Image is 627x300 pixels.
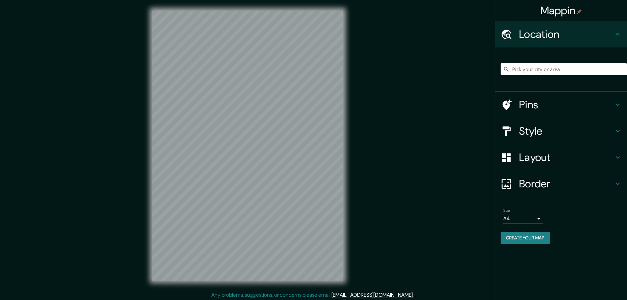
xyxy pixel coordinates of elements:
[519,98,614,111] h4: Pins
[331,291,413,298] a: [EMAIL_ADDRESS][DOMAIN_NAME]
[519,177,614,190] h4: Border
[519,124,614,138] h4: Style
[540,4,582,17] h4: Mappin
[495,118,627,144] div: Style
[495,144,627,171] div: Layout
[503,208,510,213] label: Size
[577,9,582,14] img: pin-icon.png
[501,63,627,75] input: Pick your city or area
[495,171,627,197] div: Border
[519,151,614,164] h4: Layout
[415,291,416,299] div: .
[495,21,627,47] div: Location
[152,11,343,281] canvas: Map
[503,213,543,224] div: A4
[414,291,415,299] div: .
[501,232,550,244] button: Create your map
[211,291,414,299] p: Any problems, suggestions, or concerns please email .
[495,92,627,118] div: Pins
[519,28,614,41] h4: Location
